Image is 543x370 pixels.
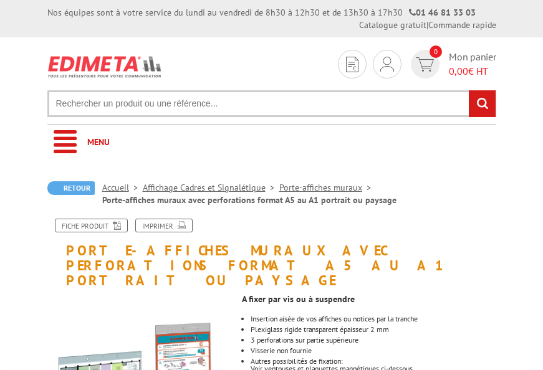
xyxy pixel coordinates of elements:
[55,219,128,232] a: Fiche produit
[408,50,496,78] a: devis rapide 0 Mon panier 0,00€ HT
[87,136,110,148] span: Menu
[242,293,355,305] strong: A fixer par vis ou à suspendre
[47,6,476,19] div: Nos équipes sont à votre service du lundi au vendredi de 8h30 à 12h30 et de 13h30 à 17h30
[449,64,496,78] span: € HT
[251,315,496,323] li: Insertion aisée de vos affiches ou notices par la tranche
[428,19,496,31] a: Commande rapide
[449,65,468,77] span: 0,00
[47,181,95,195] a: Retour
[38,219,506,288] h1: Porte-affiches muraux avec perforations format A5 au A1 portrait ou paysage
[279,182,376,193] a: Porte-affiches muraux
[416,57,434,72] img: devis rapide
[359,19,426,31] a: Catalogue gratuit
[380,57,394,72] img: devis rapide
[143,182,279,193] a: Affichage Cadres et Signalétique
[359,19,496,31] div: |
[346,57,358,72] img: devis rapide
[469,90,496,117] input: rechercher
[251,347,496,354] li: Visserie non fournie
[251,326,496,333] li: Plexiglass rigide transparent épaisseur 2 mm
[430,45,442,58] span: 0
[47,125,496,159] a: Menu
[135,219,193,232] a: Imprimer
[449,50,496,78] span: Mon panier
[102,182,143,193] a: Accueil
[409,7,476,18] strong: 01 46 81 33 03
[47,90,496,117] input: Rechercher un produit ou une référence...
[251,336,496,344] li: 3 perforations sur partie supérieure
[102,194,396,206] li: Porte-affiches muraux avec perforations format A5 au A1 portrait ou paysage
[47,50,163,83] img: Edimeta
